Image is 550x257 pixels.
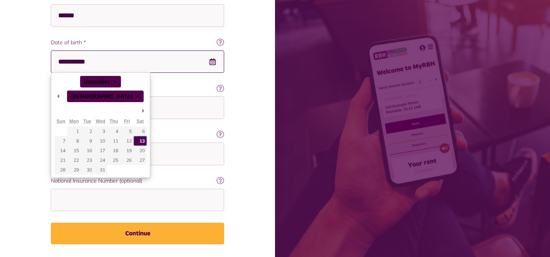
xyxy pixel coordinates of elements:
[67,126,80,136] button: 1
[107,136,120,146] button: 11
[54,146,67,155] button: 14
[51,50,224,73] input: Use the arrow keys to pick a date
[81,126,94,136] button: 2
[94,155,107,165] button: 24
[54,91,62,102] button: Previous Month
[80,76,121,87] div: December
[134,126,147,136] button: 6
[54,155,67,165] button: 21
[67,155,80,165] button: 22
[139,105,147,117] button: Next Month
[94,165,107,175] button: 31
[120,155,133,165] button: 26
[94,126,107,136] button: 3
[107,155,120,165] button: 25
[54,165,67,175] button: 28
[134,146,147,155] button: 20
[137,119,144,124] abbr: Saturday
[107,126,120,136] button: 4
[69,119,79,124] abbr: Monday
[67,91,144,102] div: [DEMOGRAPHIC_DATA]
[81,165,94,175] button: 30
[83,119,91,124] abbr: Tuesday
[51,39,224,47] label: Date of birth *
[81,155,94,165] button: 23
[51,223,224,244] button: Continue
[107,146,120,155] button: 18
[134,155,147,165] button: 27
[109,119,118,124] abbr: Thursday
[120,136,133,146] button: 12
[124,119,130,124] abbr: Friday
[67,136,80,146] button: 8
[54,136,67,146] button: 7
[67,146,80,155] button: 15
[57,119,65,124] abbr: Sunday
[81,136,94,146] button: 9
[81,146,94,155] button: 16
[94,136,107,146] button: 10
[67,165,80,175] button: 29
[120,126,133,136] button: 5
[134,136,147,146] button: 13
[120,146,133,155] button: 19
[51,177,224,185] label: National Insurance Number (optional)
[96,119,105,124] abbr: Wednesday
[94,146,107,155] button: 17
